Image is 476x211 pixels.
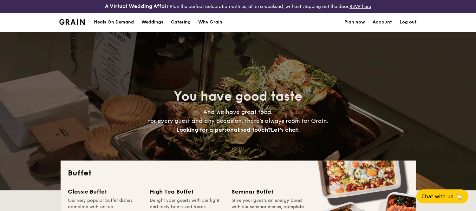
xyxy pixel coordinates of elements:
a: Why Grain [194,13,226,32]
span: And we have great food. For every guest and any occasion, there’s always room for Grain. [147,109,329,133]
span: Chat with us [421,194,453,200]
h2: Buffet [68,168,408,178]
div: Why Grain [198,13,222,32]
div: Meals On Demand [94,13,134,32]
a: RSVP here [349,4,371,9]
button: Chat with us🦙 [416,189,468,203]
h4: A Virtual Wedding Affair [105,3,169,10]
img: Grain [59,19,85,25]
div: Weddings [141,13,163,32]
a: Account [373,13,392,32]
div: Seminar Buffet [232,187,306,196]
h1: Catering [171,13,191,32]
a: Weddings [138,13,167,32]
a: Catering [167,13,194,32]
div: Plan the perfect celebration with us, all in a weekend, without stepping out the door. [79,3,397,10]
div: High Tea Buffet [150,187,224,196]
a: Meals On Demand [90,13,138,32]
span: Let's chat. [271,126,300,133]
div: Classic Buffet [68,187,142,196]
span: Looking for a personalised touch? [176,126,271,133]
a: Log out [400,13,417,32]
span: 🦙 [456,193,463,200]
span: You have good taste [174,89,302,104]
a: Plan now [345,13,365,32]
a: Logotype [59,19,85,25]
